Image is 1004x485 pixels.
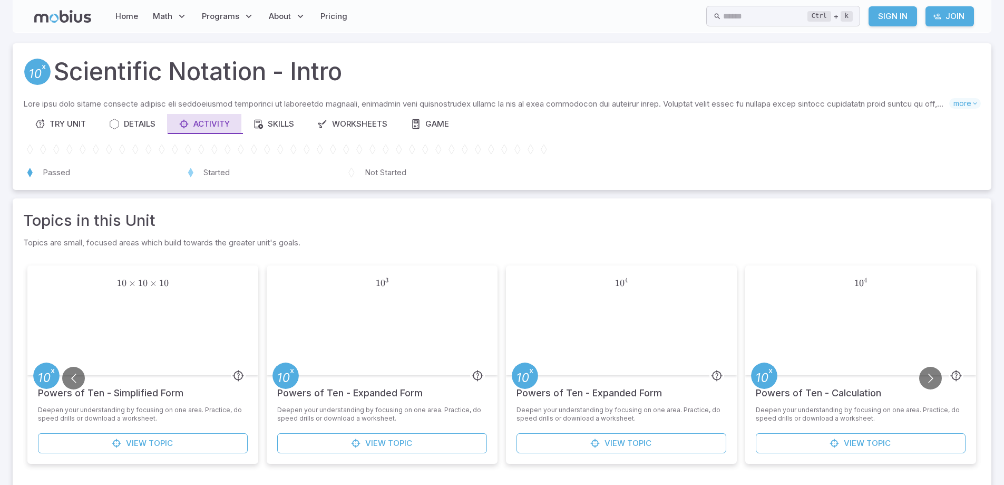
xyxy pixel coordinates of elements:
span: Topic [627,438,651,449]
h5: Powers of Ten - Simplified Form [38,375,183,401]
a: Scientific Notation [512,362,538,388]
span: 0 [381,278,385,289]
span: 3 [385,276,388,283]
span: View [605,438,625,449]
p: Passed [43,167,70,178]
span: 1 [854,278,859,289]
span: About [269,11,291,22]
span: 4 [864,276,867,283]
kbd: k [841,11,853,22]
a: Scientific Notation [272,362,299,388]
span: 10 [138,278,148,289]
span: × [150,278,157,289]
div: Skills [253,118,294,130]
div: Try Unit [35,118,86,130]
div: Activity [179,118,230,130]
span: Programs [202,11,239,22]
a: ViewTopic [38,433,248,453]
kbd: Ctrl [807,11,831,22]
a: Home [112,4,141,28]
div: Worksheets [317,118,387,130]
span: 1 [615,278,620,289]
span: 1 [376,278,381,289]
p: Deepen your understanding by focusing on one area. Practice, do speed drills or download a worksh... [516,406,726,423]
span: Math [153,11,172,22]
h5: Powers of Ten - Calculation [756,375,881,401]
span: 0 [620,278,625,289]
a: Scientific Notation [751,362,777,388]
a: Scientific Notation [33,362,60,388]
span: 10 [117,278,126,289]
span: Topic [149,438,173,449]
span: View [365,438,386,449]
span: 0 [859,278,864,289]
span: 4 [625,276,628,283]
p: Deepen your understanding by focusing on one area. Practice, do speed drills or download a worksh... [277,406,487,423]
a: Topics in this Unit [23,209,155,232]
a: ViewTopic [756,433,966,453]
a: Join [925,6,974,26]
p: Not Started [365,167,406,178]
span: Topic [866,438,891,449]
a: ViewTopic [277,433,487,453]
a: ViewTopic [516,433,726,453]
p: Deepen your understanding by focusing on one area. Practice, do speed drills or download a worksh... [38,406,248,423]
p: Started [203,167,230,178]
span: × [129,278,136,289]
div: Game [411,118,449,130]
span: View [844,438,864,449]
p: Topics are small, focused areas which build towards the greater unit's goals. [23,236,981,249]
span: 10 [159,278,169,289]
h5: Powers of Ten - Expanded Form [516,375,662,401]
h5: Powers of Ten - Expanded Form [277,375,423,401]
a: Pricing [317,4,350,28]
div: Details [109,118,155,130]
button: Go to next slide [919,367,942,389]
div: + [807,10,853,23]
a: Scientific Notation [23,58,52,86]
a: Sign In [869,6,917,26]
h1: Scientific Notation - Intro [54,54,342,90]
span: Topic [388,438,412,449]
p: Lore ipsu dolo sitame consecte adipisc eli seddoeiusmod temporinci ut laboreetdo magnaali, enimad... [23,98,949,110]
p: Deepen your understanding by focusing on one area. Practice, do speed drills or download a worksh... [756,406,966,423]
span: View [126,438,147,449]
button: Go to previous slide [62,367,85,389]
